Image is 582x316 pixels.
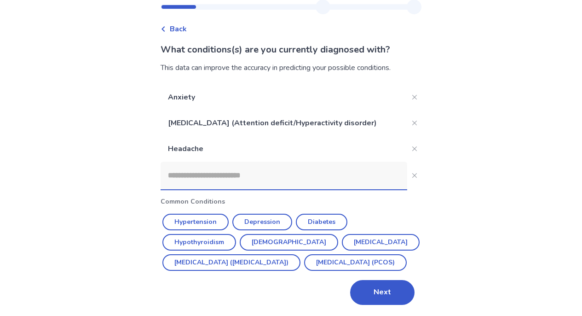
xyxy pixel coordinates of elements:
[161,62,422,73] div: This data can improve the accuracy in predicting your possible conditions.
[161,136,407,162] p: Headache
[342,234,420,251] button: [MEDICAL_DATA]
[296,214,347,230] button: Diabetes
[162,214,229,230] button: Hypertension
[161,110,407,136] p: [MEDICAL_DATA] (Attention deficit/Hyperactivity disorder)
[161,43,422,57] p: What conditions(s) are you currently diagnosed with?
[161,162,407,189] input: Close
[350,280,415,305] button: Next
[232,214,292,230] button: Depression
[407,141,422,156] button: Close
[407,90,422,105] button: Close
[407,168,422,183] button: Close
[304,254,407,271] button: [MEDICAL_DATA] (PCOS)
[407,116,422,130] button: Close
[240,234,338,251] button: [DEMOGRAPHIC_DATA]
[170,23,187,35] span: Back
[162,254,300,271] button: [MEDICAL_DATA] ([MEDICAL_DATA])
[161,84,407,110] p: Anxiety
[161,197,422,206] p: Common Conditions
[162,234,236,251] button: Hypothyroidism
